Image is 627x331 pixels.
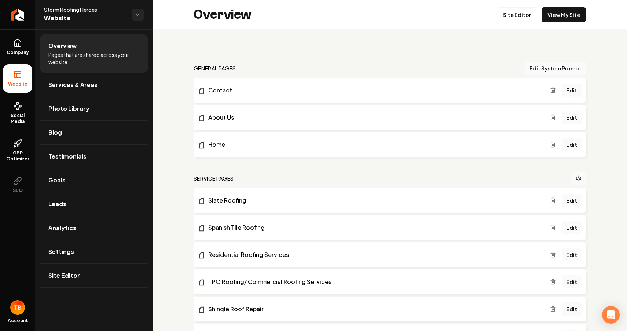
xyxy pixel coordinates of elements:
a: Edit [562,111,582,124]
h2: Overview [194,7,252,22]
span: Photo Library [48,104,89,113]
span: SEO [10,188,26,193]
a: Edit [562,275,582,288]
a: About Us [198,113,550,122]
a: Shingle Roof Repair [198,305,550,313]
a: Residential Roofing Services [198,250,550,259]
span: Analytics [48,223,76,232]
span: Overview [48,41,77,50]
a: Edit [562,221,582,234]
a: Analytics [40,216,148,240]
span: Services & Areas [48,80,98,89]
a: Edit [562,194,582,207]
a: Contact [198,86,550,95]
span: Social Media [3,113,32,124]
span: Company [4,50,32,55]
a: Blog [40,121,148,144]
a: Company [3,33,32,61]
button: SEO [3,171,32,199]
div: Open Intercom Messenger [602,306,620,324]
button: Edit System Prompt [525,62,586,75]
a: Edit [562,302,582,316]
img: Rebolt Logo [11,9,25,21]
a: Site Editor [40,264,148,287]
a: Services & Areas [40,73,148,97]
a: Settings [40,240,148,263]
span: Website [5,81,30,87]
a: Testimonials [40,145,148,168]
a: Edit [562,84,582,97]
a: TPO Roofing/ Commercial Roofing Services [198,277,550,286]
span: Testimonials [48,152,87,161]
a: GBP Optimizer [3,133,32,168]
span: Goals [48,176,66,185]
a: Spanish Tile Roofing [198,223,550,232]
h2: general pages [194,65,236,72]
span: GBP Optimizer [3,150,32,162]
span: Pages that are shared across your website. [48,51,139,66]
a: Edit [562,138,582,151]
a: Leads [40,192,148,216]
a: Slate Roofing [198,196,550,205]
a: Photo Library [40,97,148,120]
a: Home [198,140,550,149]
span: Account [8,318,28,324]
img: Tom Bates [10,300,25,315]
span: Website [44,13,126,23]
span: Storm Roofing Heroes [44,6,126,13]
span: Settings [48,247,74,256]
button: Open user button [10,300,25,315]
a: Site Editor [497,7,537,22]
h2: Service Pages [194,175,234,182]
span: Blog [48,128,62,137]
a: View My Site [542,7,586,22]
a: Edit [562,248,582,261]
a: Goals [40,168,148,192]
a: Social Media [3,96,32,130]
span: Site Editor [48,271,80,280]
span: Leads [48,200,66,208]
